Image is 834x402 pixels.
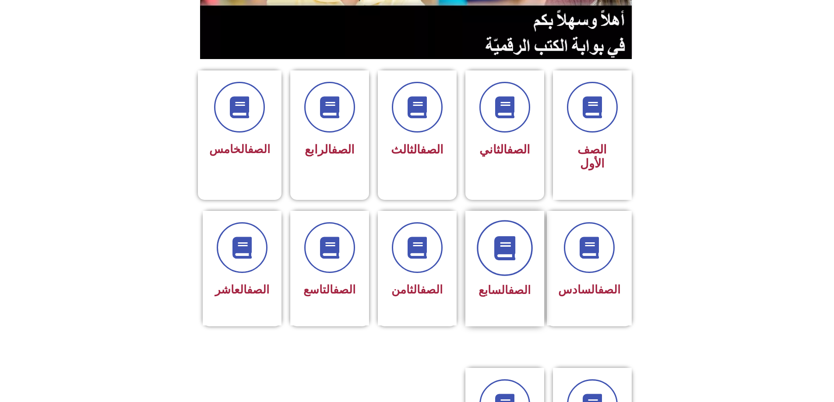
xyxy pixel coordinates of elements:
[333,283,355,296] a: الصف
[391,283,443,296] span: الثامن
[479,143,530,157] span: الثاني
[508,283,531,297] a: الصف
[305,143,355,157] span: الرابع
[420,143,443,157] a: الصف
[248,143,270,156] a: الصف
[331,143,355,157] a: الصف
[391,143,443,157] span: الثالث
[558,283,620,296] span: السادس
[577,143,607,171] span: الصف الأول
[598,283,620,296] a: الصف
[507,143,530,157] a: الصف
[420,283,443,296] a: الصف
[247,283,269,296] a: الصف
[303,283,355,296] span: التاسع
[215,283,269,296] span: العاشر
[479,283,531,297] span: السابع
[209,143,270,156] span: الخامس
